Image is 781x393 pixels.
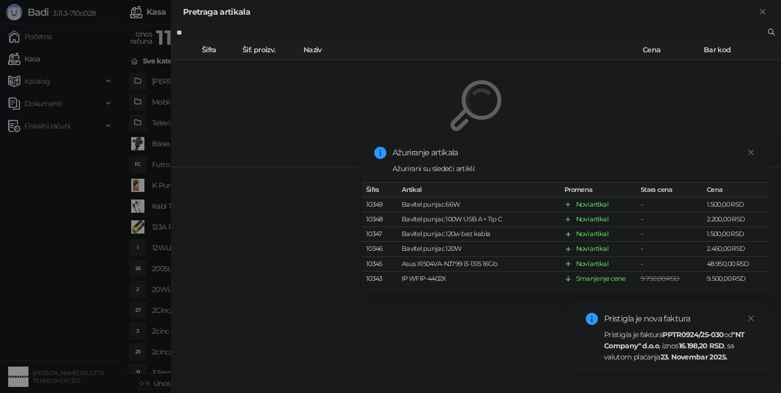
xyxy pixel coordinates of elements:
a: Close [745,313,757,324]
td: 10345 [362,257,398,272]
th: Šif. proizv. [238,40,299,60]
td: Bavitel punjac 66W [398,198,560,212]
th: Šifra [198,40,238,60]
button: Zatvori [757,6,769,18]
div: Novi artikal [576,259,608,269]
span: 9.750,00 RSD [641,275,679,282]
span: info-circle [374,147,386,159]
td: Asus X1504VA-NJ799 i3-1315 16Gb [398,257,560,272]
td: 10349 [362,198,398,212]
th: Naziv [299,40,639,60]
td: IP WFIP-4402X [398,272,560,286]
div: Pristigla je nova faktura [604,313,757,325]
td: - [637,257,703,272]
a: Close [745,147,757,158]
td: Bavitel punjac 120w bez kabla [398,227,560,242]
td: 1.500,00 RSD [703,227,769,242]
td: Bavitel punjac 120W [398,242,560,256]
div: Ažuriranje artikala [393,147,757,159]
th: Stara cena [637,183,703,198]
td: 2.200,00 RSD [703,212,769,227]
td: 9.500,00 RSD [703,272,769,286]
div: Pretraga artikala [183,6,757,18]
th: Promena [560,183,637,198]
span: close [747,315,755,322]
td: 10346 [362,242,398,256]
td: - [637,212,703,227]
th: Cena [703,183,769,198]
td: 10348 [362,212,398,227]
th: Artikal [398,183,560,198]
td: - [637,198,703,212]
th: Cena [639,40,700,60]
strong: 23. Novembar 2025. [660,352,727,362]
div: Pretraga je u toku... [195,135,757,146]
span: close [747,149,755,156]
td: 10343 [362,272,398,286]
div: Ažurirani su sledeći artikli: [393,163,757,174]
span: info-circle [586,313,598,325]
td: - [637,242,703,256]
div: Novi artikal [576,200,608,210]
th: Šifra [362,183,398,198]
th: Bar kod [700,40,781,60]
td: - [637,227,703,242]
div: Novi artikal [576,244,608,254]
td: 1.500,00 RSD [703,198,769,212]
strong: 16.198,20 RSD [679,341,725,350]
td: 2.450,00 RSD [703,242,769,256]
div: Smanjenje cene [576,274,626,284]
div: Novi artikal [576,214,608,224]
strong: PPTR0924/25-030 [663,330,724,339]
td: Bavitel punjac 100W USB A + Tip C [398,212,560,227]
td: 10347 [362,227,398,242]
td: 48.950,00 RSD [703,257,769,272]
div: Pristigla je faktura od , iznos , sa valutom plaćanja [604,329,757,363]
div: Novi artikal [576,229,608,239]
